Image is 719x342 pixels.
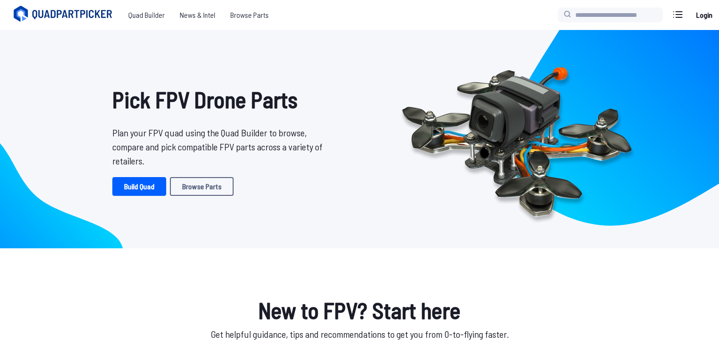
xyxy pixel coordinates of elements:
a: Browse Parts [170,177,234,196]
p: Plan your FPV quad using the Quad Builder to browse, compare and pick compatible FPV parts across... [112,126,330,168]
a: Build Quad [112,177,166,196]
img: Quadcopter [382,45,652,233]
h1: Pick FPV Drone Parts [112,82,330,116]
a: Browse Parts [223,6,276,24]
p: Get helpful guidance, tips and recommendations to get you from 0-to-flying faster. [105,327,614,341]
h1: New to FPV? Start here [105,293,614,327]
a: Quad Builder [121,6,172,24]
a: News & Intel [172,6,223,24]
a: Login [693,6,715,24]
